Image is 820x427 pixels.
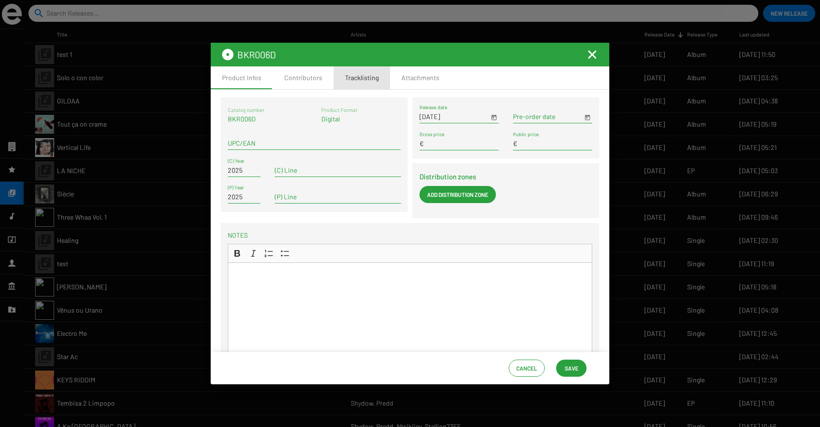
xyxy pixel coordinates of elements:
span: Digital [321,115,340,123]
div: Editor toolbar [228,244,592,262]
span: BKR006D [237,49,276,60]
div: Product Infos [222,73,261,83]
button: Fermer la fenêtre [587,49,598,60]
div: Tracklisting [345,73,379,83]
div: Contributors [284,73,322,83]
small: Catalog number [228,107,264,113]
button: Cancel [509,360,545,377]
span: Cancel [516,360,537,377]
span: Add Distribution Zone [427,186,488,203]
p: BKR006D [228,114,264,124]
button: Add Distribution Zone [419,186,496,203]
h4: Distribution zones [419,171,592,182]
p: Notes [228,231,592,240]
button: Open calendar [582,112,592,122]
div: Rich Text Editor, main [228,262,592,414]
span: Save [565,360,578,377]
small: Product Format [321,107,357,113]
button: Save [556,360,587,377]
button: Open calendar [489,112,499,122]
div: Attachments [401,73,439,83]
